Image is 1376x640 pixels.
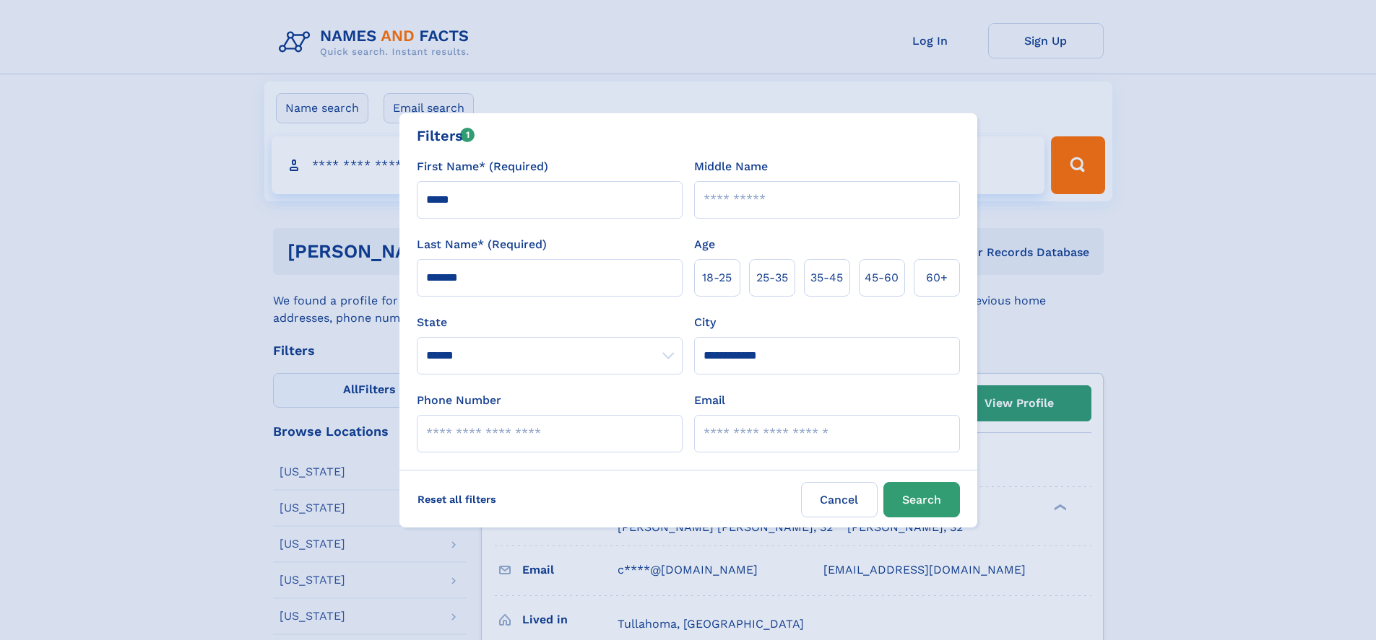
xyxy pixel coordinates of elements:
[694,314,716,331] label: City
[756,269,788,286] span: 25‑35
[417,125,475,146] div: Filters
[694,158,768,175] label: Middle Name
[810,269,843,286] span: 35‑45
[694,392,725,409] label: Email
[883,482,960,517] button: Search
[865,269,899,286] span: 45‑60
[702,269,732,286] span: 18‑25
[408,482,506,517] label: Reset all filters
[926,269,948,286] span: 60+
[417,314,683,331] label: State
[694,236,715,253] label: Age
[801,482,878,517] label: Cancel
[417,392,501,409] label: Phone Number
[417,236,547,253] label: Last Name* (Required)
[417,158,548,175] label: First Name* (Required)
